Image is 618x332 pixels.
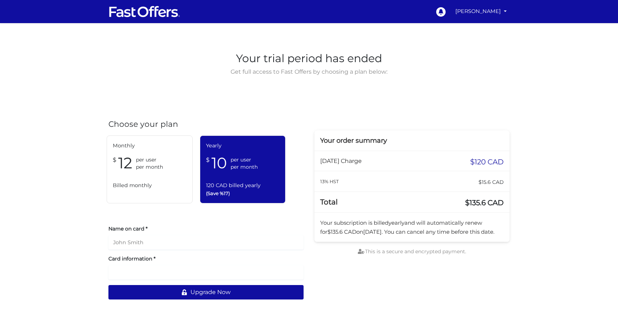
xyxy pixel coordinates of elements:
span: $ [113,154,116,165]
label: Name on card * [108,225,304,232]
span: $120 CAD [470,157,504,167]
input: John Smith [108,235,304,250]
span: Get full access to Fast Offers by choosing a plan below: [229,67,390,77]
span: Total [320,198,338,206]
span: $ [206,154,210,165]
span: Billed monthly [113,181,186,190]
span: Yearly [206,142,280,150]
span: 10 [211,154,227,173]
span: $135.6 CAD [465,198,504,208]
span: 120 CAD billed yearly [206,181,280,190]
span: Your trial period has ended [229,50,390,67]
h4: Choose your plan [108,120,304,129]
span: [DATE] [363,228,382,235]
span: per month [231,163,258,171]
span: per user [136,156,163,163]
a: [PERSON_NAME] [452,4,510,18]
span: Monthly [113,142,186,150]
span: [DATE] Charge [320,158,362,164]
span: $15.6 CAD [478,177,504,187]
span: $135.6 CAD [327,228,356,235]
span: per user [231,156,258,163]
span: This is a secure and encrypted payment. [358,248,466,255]
span: (Save %17) [206,190,280,197]
span: Your subscription is billed and will automatically renew for on . You can cancel any time before ... [320,219,494,235]
span: Your order summary [320,137,387,145]
span: yearly [389,219,404,226]
span: 12 [118,154,132,173]
small: 13% HST [320,179,339,184]
iframe: Secure payment input frame [113,269,299,276]
span: per month [136,163,163,171]
label: Card information * [108,255,304,262]
button: Upgrade Now [108,285,304,299]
